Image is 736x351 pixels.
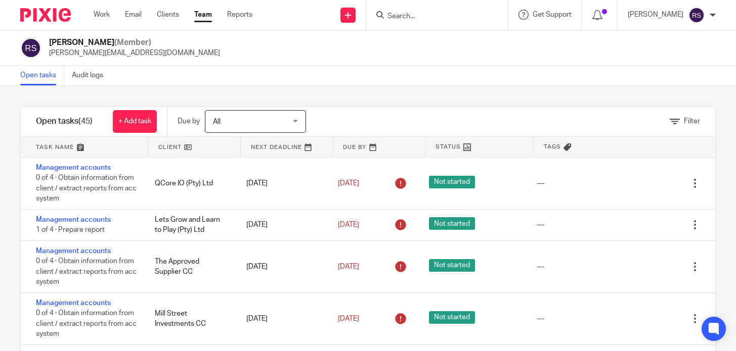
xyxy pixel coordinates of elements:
[338,315,359,322] span: [DATE]
[20,66,64,85] a: Open tasks
[36,164,111,171] a: Management accounts
[537,220,544,230] div: ---
[213,118,221,125] span: All
[429,176,475,188] span: Not started
[338,180,359,187] span: [DATE]
[36,247,111,255] a: Management accounts
[236,215,328,235] div: [DATE]
[684,118,700,125] span: Filter
[145,173,236,193] div: QCore IO (Pty) Ltd
[49,37,220,48] h2: [PERSON_NAME]
[236,309,328,329] div: [DATE]
[537,262,544,272] div: ---
[145,252,236,282] div: The Approved Supplier CC
[429,217,475,230] span: Not started
[49,48,220,58] p: [PERSON_NAME][EMAIL_ADDRESS][DOMAIN_NAME]
[688,7,705,23] img: svg%3E
[20,37,41,59] img: svg%3E
[36,216,111,223] a: Management accounts
[145,304,236,334] div: Mill Street Investments CC
[114,38,151,46] span: (Member)
[36,227,105,234] span: 1 of 4 · Prepare report
[113,110,157,133] a: + Add task
[537,314,544,324] div: ---
[125,10,142,20] a: Email
[544,142,561,151] span: Tags
[20,8,71,22] img: Pixie
[338,263,359,270] span: [DATE]
[236,257,328,277] div: [DATE]
[78,117,93,125] span: (45)
[436,142,461,151] span: Status
[194,10,212,20] a: Team
[537,178,544,188] div: ---
[36,175,137,203] span: 0 of 4 · Obtain information from client / extract reports from acc system
[386,12,478,21] input: Search
[628,10,683,20] p: [PERSON_NAME]
[178,116,200,126] p: Due by
[429,259,475,272] span: Not started
[227,10,252,20] a: Reports
[36,310,137,338] span: 0 of 4 · Obtain information from client / extract reports from acc system
[145,210,236,240] div: Lets Grow and Learn to Play (Pty) Ltd
[236,173,328,193] div: [DATE]
[36,258,137,286] span: 0 of 4 · Obtain information from client / extract reports from acc system
[338,221,359,228] span: [DATE]
[94,10,110,20] a: Work
[533,11,572,18] span: Get Support
[36,116,93,127] h1: Open tasks
[36,299,111,307] a: Management accounts
[429,311,475,324] span: Not started
[157,10,179,20] a: Clients
[72,66,111,85] a: Audit logs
